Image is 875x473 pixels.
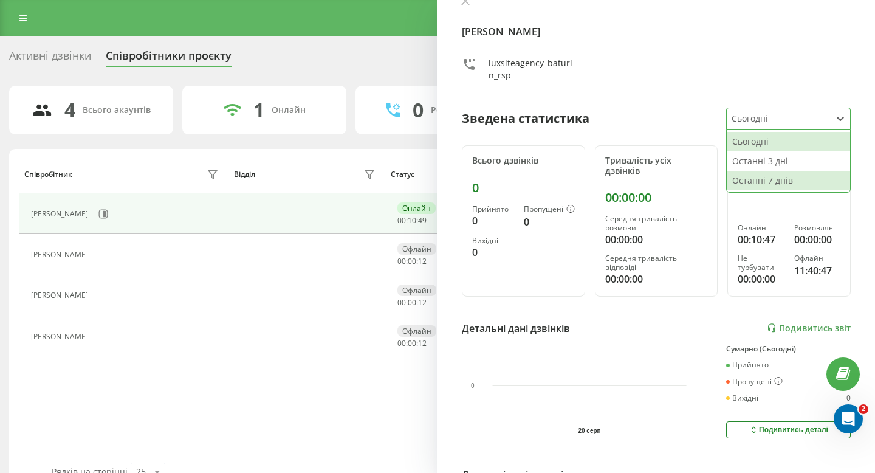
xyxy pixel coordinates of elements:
[834,404,863,433] iframe: Intercom live chat
[749,425,828,435] div: Подивитись деталі
[83,105,151,116] div: Всього акаунтів
[524,205,575,215] div: Пропущені
[397,299,427,307] div: : :
[234,170,255,179] div: Відділ
[397,257,427,266] div: : :
[31,333,91,341] div: [PERSON_NAME]
[397,202,436,214] div: Онлайн
[462,109,589,128] div: Зведена статистика
[726,361,769,369] div: Прийнято
[397,297,406,308] span: 00
[738,254,784,272] div: Не турбувати
[472,205,514,213] div: Прийнято
[738,272,784,286] div: 00:00:00
[472,236,514,245] div: Вихідні
[605,190,708,205] div: 00:00:00
[794,263,840,278] div: 11:40:47
[726,377,783,387] div: Пропущені
[413,98,424,122] div: 0
[472,181,575,195] div: 0
[397,215,406,226] span: 00
[794,232,840,247] div: 00:00:00
[397,339,427,348] div: : :
[397,216,427,225] div: : :
[605,254,708,272] div: Середня тривалість відповіді
[462,321,570,336] div: Детальні дані дзвінків
[472,213,514,228] div: 0
[524,215,575,229] div: 0
[846,394,851,402] div: 0
[727,132,850,151] div: Сьогодні
[272,105,306,116] div: Онлайн
[738,232,784,247] div: 00:10:47
[418,256,427,266] span: 12
[767,323,851,333] a: Подивитись звіт
[738,224,784,232] div: Онлайн
[397,285,436,296] div: Офлайн
[391,170,414,179] div: Статус
[859,404,868,414] span: 2
[726,394,758,402] div: Вихідні
[397,243,436,255] div: Офлайн
[24,170,72,179] div: Співробітник
[253,98,264,122] div: 1
[471,382,475,389] text: 0
[418,338,427,348] span: 12
[408,338,416,348] span: 00
[727,171,850,190] div: Останні 7 днів
[605,215,708,232] div: Середня тривалість розмови
[462,24,851,39] h4: [PERSON_NAME]
[418,297,427,308] span: 12
[794,254,840,263] div: Офлайн
[397,256,406,266] span: 00
[726,345,851,353] div: Сумарно (Сьогодні)
[106,49,232,68] div: Співробітники проєкту
[31,291,91,300] div: [PERSON_NAME]
[605,156,708,176] div: Тривалість усіх дзвінків
[726,421,851,438] button: Подивитись деталі
[472,245,514,260] div: 0
[605,232,708,247] div: 00:00:00
[408,256,416,266] span: 00
[31,250,91,259] div: [PERSON_NAME]
[418,215,427,226] span: 49
[397,338,406,348] span: 00
[794,224,840,232] div: Розмовляє
[489,57,575,81] div: luxsiteagency_baturin_rsp
[64,98,75,122] div: 4
[9,49,91,68] div: Активні дзвінки
[431,105,490,116] div: Розмовляють
[727,151,850,171] div: Останні 3 дні
[31,210,91,218] div: [PERSON_NAME]
[408,297,416,308] span: 00
[408,215,416,226] span: 10
[578,427,600,434] text: 20 серп
[472,156,575,166] div: Всього дзвінків
[397,325,436,337] div: Офлайн
[605,272,708,286] div: 00:00:00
